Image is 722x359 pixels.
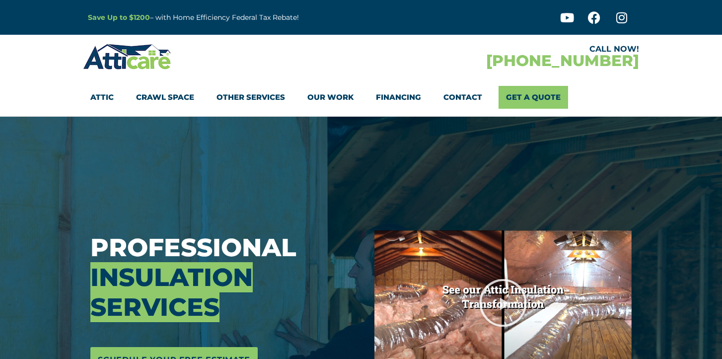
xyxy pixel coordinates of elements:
[376,86,421,109] a: Financing
[88,12,410,23] p: – with Home Efficiency Federal Tax Rebate!
[361,45,639,53] div: CALL NOW!
[478,278,528,328] div: Play Video
[136,86,194,109] a: Crawl Space
[499,86,568,109] a: Get A Quote
[307,86,354,109] a: Our Work
[88,13,150,22] a: Save Up to $1200
[90,86,114,109] a: Attic
[90,86,632,109] nav: Menu
[217,86,285,109] a: Other Services
[90,233,360,322] h3: Professional
[90,262,253,322] span: Insulation Services
[443,86,482,109] a: Contact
